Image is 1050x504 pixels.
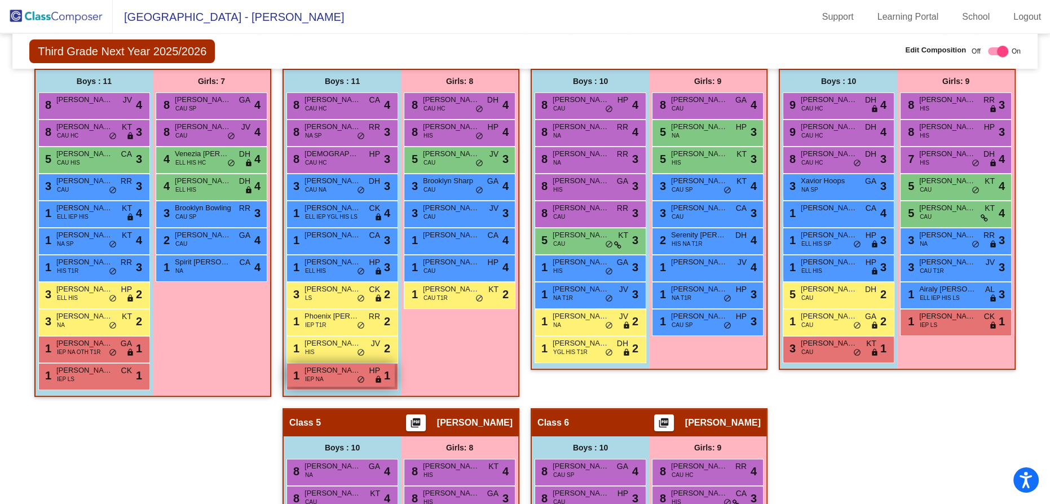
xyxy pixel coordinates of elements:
[735,94,747,106] span: GA
[553,185,563,194] span: HIS
[290,207,299,219] span: 1
[632,123,638,140] span: 4
[787,180,796,192] span: 3
[905,207,914,219] span: 5
[880,178,886,194] span: 3
[56,94,113,105] span: [PERSON_NAME]-Bidlen
[239,94,250,106] span: GA
[736,202,747,214] span: CA
[488,229,498,241] span: CA
[983,229,995,241] span: RR
[672,104,683,113] span: CAU
[305,229,361,241] span: [PERSON_NAME]
[161,99,170,111] span: 8
[423,121,479,132] span: [PERSON_NAME]
[671,94,727,105] span: [PERSON_NAME]
[369,229,380,241] span: CA
[866,202,876,214] span: CA
[671,175,727,187] span: [PERSON_NAME]
[57,213,89,221] span: ELL IEP HIS
[254,123,261,140] span: 4
[553,202,609,214] span: [PERSON_NAME]
[953,8,999,26] a: School
[736,121,747,133] span: HP
[919,148,976,160] span: [PERSON_NAME]
[489,148,498,160] span: JV
[357,132,365,141] span: do_not_disturb_alt
[539,180,548,192] span: 8
[989,105,997,114] span: lock
[42,234,51,246] span: 1
[175,121,231,132] span: [PERSON_NAME]
[245,159,253,168] span: lock
[801,175,857,187] span: Xavior Hoops
[409,234,418,246] span: 1
[866,229,876,241] span: HP
[502,96,509,113] span: 4
[617,175,628,187] span: GA
[605,105,613,114] span: do_not_disturb_alt
[161,207,170,219] span: 3
[865,94,876,106] span: DH
[423,257,479,268] span: [PERSON_NAME]
[409,207,418,219] span: 3
[787,99,796,111] span: 9
[56,121,113,132] span: [PERSON_NAME] [PERSON_NAME]
[801,94,857,105] span: [PERSON_NAME]
[113,8,344,26] span: [GEOGRAPHIC_DATA] - [PERSON_NAME]
[751,151,757,167] span: 3
[751,178,757,194] span: 4
[401,70,518,92] div: Girls: 8
[672,213,683,221] span: CAU
[239,148,250,160] span: DH
[865,175,876,187] span: GA
[122,121,132,133] span: KT
[657,180,666,192] span: 3
[56,148,113,160] span: [PERSON_NAME]
[801,158,823,167] span: CAU HC
[632,205,638,222] span: 3
[136,123,142,140] span: 3
[735,229,747,241] span: DH
[853,240,861,249] span: do_not_disturb_alt
[487,175,498,187] span: GA
[801,240,831,248] span: ELL HIS SP
[617,202,628,214] span: RR
[787,234,796,246] span: 1
[305,158,327,167] span: CAU HC
[409,153,418,165] span: 5
[920,158,929,167] span: HIS
[384,232,390,249] span: 3
[136,151,142,167] span: 3
[153,70,270,92] div: Girls: 7
[657,126,666,138] span: 5
[305,148,361,160] span: [DEMOGRAPHIC_DATA][PERSON_NAME]
[989,240,997,249] span: lock
[488,121,498,133] span: HP
[985,202,995,214] span: KT
[136,205,142,222] span: 4
[983,94,995,106] span: RR
[126,132,134,141] span: lock
[866,257,876,268] span: HP
[136,178,142,194] span: 3
[423,185,435,194] span: CAU
[423,131,433,140] span: HIS
[305,202,361,214] span: [PERSON_NAME]
[240,257,250,268] span: CA
[409,126,418,138] span: 8
[290,234,299,246] span: 1
[736,148,747,160] span: KT
[553,229,609,241] span: [PERSON_NAME]
[374,213,382,222] span: lock
[657,207,666,219] span: 3
[671,121,727,132] span: [PERSON_NAME]
[905,180,914,192] span: 5
[880,151,886,167] span: 3
[919,94,976,105] span: [PERSON_NAME]
[539,126,548,138] span: 8
[57,131,78,140] span: CAU HC
[920,213,932,221] span: CAU
[42,207,51,219] span: 1
[305,185,327,194] span: CAU NA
